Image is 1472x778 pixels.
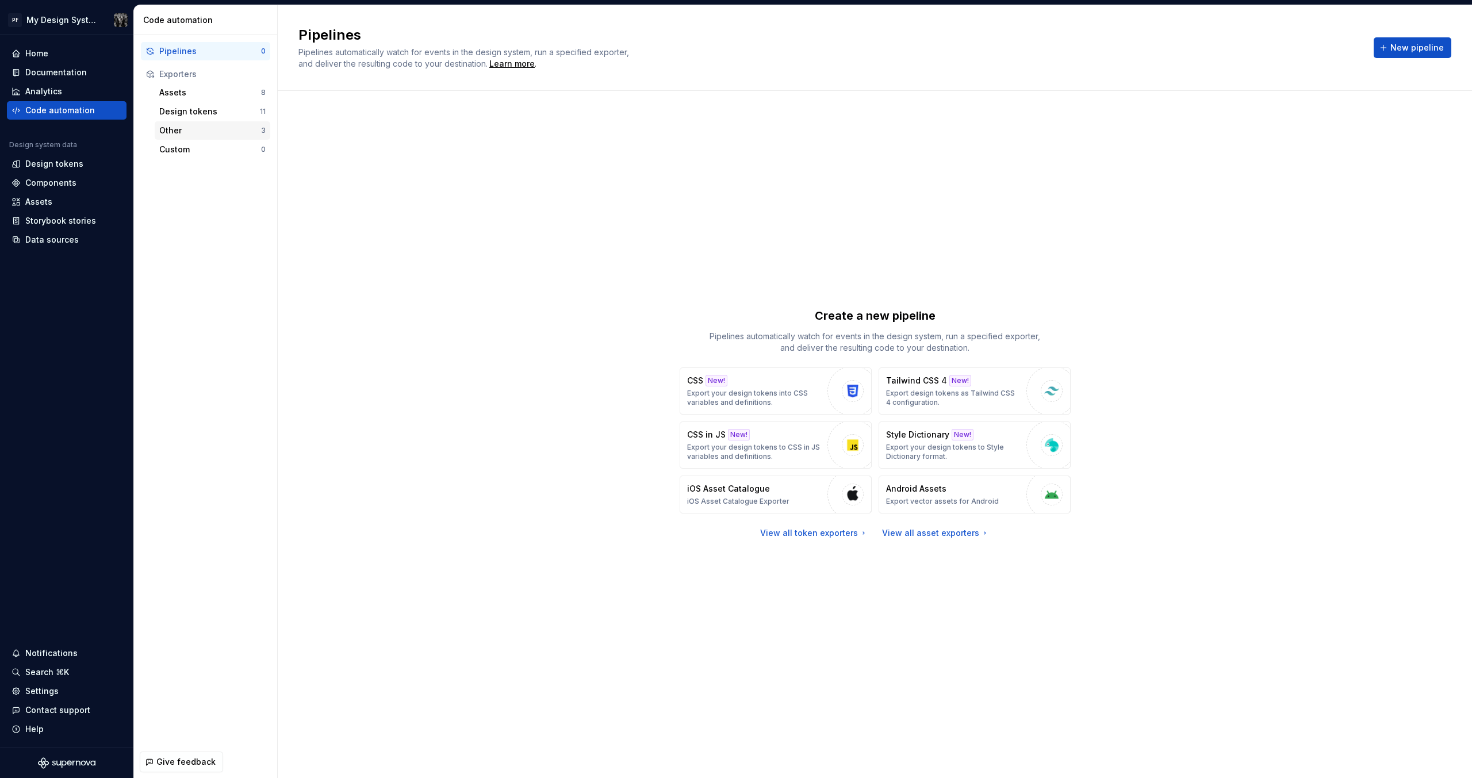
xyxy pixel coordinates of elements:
[7,155,126,173] a: Design tokens
[7,644,126,662] button: Notifications
[7,720,126,738] button: Help
[159,144,261,155] div: Custom
[7,193,126,211] a: Assets
[680,421,872,469] button: CSS in JSNew!Export your design tokens to CSS in JS variables and definitions.
[25,723,44,735] div: Help
[680,367,872,415] button: CSSNew!Export your design tokens into CSS variables and definitions.
[260,107,266,116] div: 11
[25,234,79,246] div: Data sources
[155,83,270,102] button: Assets8
[261,88,266,97] div: 8
[25,704,90,716] div: Contact support
[703,331,1048,354] p: Pipelines automatically watch for events in the design system, run a specified exporter, and deli...
[949,375,971,386] div: New!
[141,42,270,60] button: Pipelines0
[687,443,822,461] p: Export your design tokens to CSS in JS variables and definitions.
[156,756,216,768] span: Give feedback
[7,212,126,230] a: Storybook stories
[298,47,631,68] span: Pipelines automatically watch for events in the design system, run a specified exporter, and deli...
[25,215,96,227] div: Storybook stories
[952,429,973,440] div: New!
[26,14,100,26] div: My Design System
[25,685,59,697] div: Settings
[159,106,260,117] div: Design tokens
[882,527,990,539] a: View all asset exporters
[879,421,1071,469] button: Style DictionaryNew!Export your design tokens to Style Dictionary format.
[7,663,126,681] button: Search ⌘K
[155,140,270,159] button: Custom0
[680,476,872,513] button: iOS Asset CatalogueiOS Asset Catalogue Exporter
[143,14,273,26] div: Code automation
[155,102,270,121] button: Design tokens11
[25,48,48,59] div: Home
[261,126,266,135] div: 3
[159,125,261,136] div: Other
[7,101,126,120] a: Code automation
[25,666,69,678] div: Search ⌘K
[261,47,266,56] div: 0
[687,497,789,506] p: iOS Asset Catalogue Exporter
[2,7,131,32] button: PFMy Design SystemJake Carter
[760,527,868,539] a: View all token exporters
[7,63,126,82] a: Documentation
[687,429,726,440] p: CSS in JS
[25,86,62,97] div: Analytics
[687,483,770,495] p: iOS Asset Catalogue
[38,757,95,769] svg: Supernova Logo
[886,389,1021,407] p: Export design tokens as Tailwind CSS 4 configuration.
[7,44,126,63] a: Home
[155,121,270,140] button: Other3
[1390,42,1444,53] span: New pipeline
[879,476,1071,513] button: Android AssetsExport vector assets for Android
[7,682,126,700] a: Settings
[25,196,52,208] div: Assets
[687,375,703,386] p: CSS
[159,87,261,98] div: Assets
[879,367,1071,415] button: Tailwind CSS 4New!Export design tokens as Tailwind CSS 4 configuration.
[159,45,261,57] div: Pipelines
[7,82,126,101] a: Analytics
[706,375,727,386] div: New!
[25,67,87,78] div: Documentation
[8,13,22,27] div: PF
[886,483,946,495] p: Android Assets
[7,701,126,719] button: Contact support
[815,308,936,324] p: Create a new pipeline
[159,68,266,80] div: Exporters
[25,158,83,170] div: Design tokens
[114,13,128,27] img: Jake Carter
[886,497,999,506] p: Export vector assets for Android
[9,140,77,150] div: Design system data
[728,429,750,440] div: New!
[687,389,822,407] p: Export your design tokens into CSS variables and definitions.
[7,231,126,249] a: Data sources
[298,26,1360,44] h2: Pipelines
[25,177,76,189] div: Components
[886,429,949,440] p: Style Dictionary
[261,145,266,154] div: 0
[25,647,78,659] div: Notifications
[7,174,126,192] a: Components
[886,375,947,386] p: Tailwind CSS 4
[1374,37,1451,58] button: New pipeline
[25,105,95,116] div: Code automation
[140,752,223,772] button: Give feedback
[489,58,535,70] a: Learn more
[886,443,1021,461] p: Export your design tokens to Style Dictionary format.
[488,60,536,68] span: .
